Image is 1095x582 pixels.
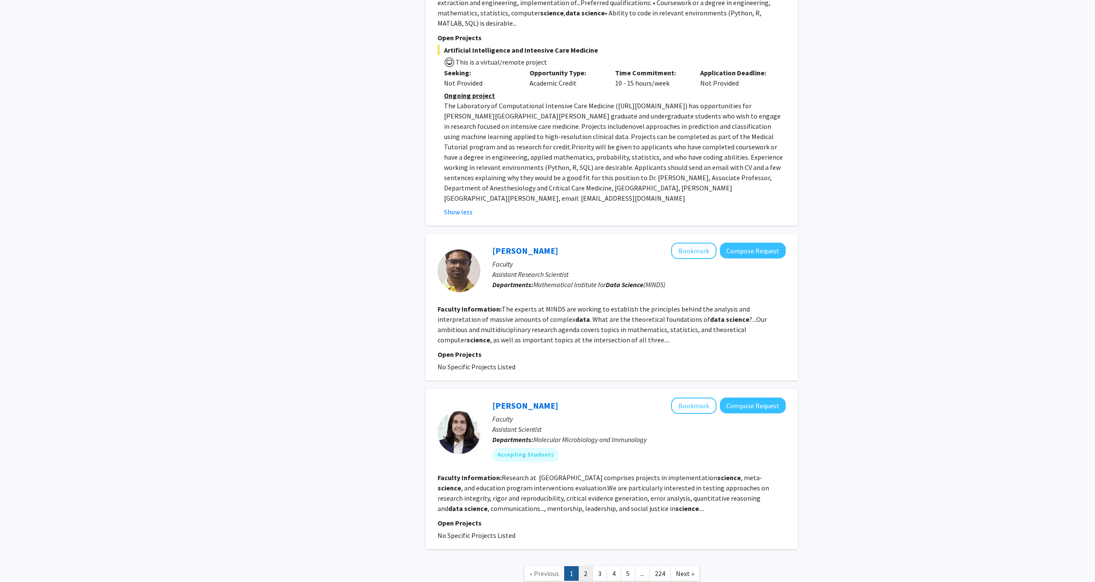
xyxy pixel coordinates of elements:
fg-read-more: Research at [GEOGRAPHIC_DATA] comprises projects in implementation , meta- , and education progra... [438,473,769,513]
p: Open Projects [438,518,786,528]
p: Open Projects [438,349,786,359]
b: Departments: [492,280,533,289]
b: data [448,504,463,513]
span: Next » [676,569,694,578]
a: 1 [564,566,579,581]
a: Previous Page [524,566,565,581]
b: science [438,484,461,492]
p: Seeking: [444,68,517,78]
p: Faculty [492,414,786,424]
fg-read-more: The experts at MINDS are working to establish the principles behind the analysis and interpretati... [438,305,767,344]
u: Ongoing project [444,91,495,100]
span: novel approaches in prediction and classification using machine learning applied to high-resoluti... [444,122,774,151]
b: Data [606,280,620,289]
b: science [675,504,699,513]
div: Not Provided [694,68,779,88]
button: Compose Request to Ilinca Ciubotariu [720,398,786,413]
iframe: Chat [6,543,36,576]
b: data [575,315,590,324]
p: Assistant Scientist [492,424,786,434]
button: Compose Request to Abhay Kumar Yadav [720,243,786,258]
a: 2 [578,566,593,581]
span: ... [640,569,644,578]
span: Mathematical Institute for (MINDS) [533,280,666,289]
p: Faculty [492,259,786,269]
span: This is a virtual/remote project [455,58,547,66]
span: « Previous [530,569,559,578]
button: Add Abhay Kumar Yadav to Bookmarks [671,243,716,259]
span: No Specific Projects Listed [438,362,515,371]
a: Next [670,566,700,581]
b: Faculty Information: [438,473,502,482]
b: science [717,473,741,482]
div: 10 - 15 hours/week [609,68,694,88]
div: Academic Credit [523,68,609,88]
b: Science [621,280,643,289]
p: Application Deadline: [700,68,773,78]
a: 4 [607,566,621,581]
b: Faculty Information: [438,305,502,313]
span: Molecular Microbiology and Immunology [533,435,647,444]
span: ) has opportunities for [PERSON_NAME][GEOGRAPHIC_DATA][PERSON_NAME] graduate and undergraduate st... [444,101,781,131]
div: Not Provided [444,78,517,88]
span: No Specific Projects Listed [438,531,515,540]
p: [URL][DOMAIN_NAME] Priority will be given to applicants who have completed coursework or have a d... [444,101,786,203]
b: Departments: [492,435,533,444]
a: [PERSON_NAME] [492,400,558,411]
span: Artificial Intelligence and Intensive Care Medicine [438,45,786,55]
a: 5 [621,566,635,581]
p: Assistant Research Scientist [492,269,786,279]
a: 224 [649,566,671,581]
b: science [540,9,564,17]
p: Time Commitment: [615,68,688,78]
span: The Laboratory of Computational Intensive Care Medicine ( [444,101,618,110]
b: data [565,9,580,17]
a: [PERSON_NAME] [492,245,558,256]
b: science [464,504,488,513]
b: science [581,9,605,17]
b: science [726,315,749,324]
button: Show less [444,207,473,217]
button: Add Ilinca Ciubotariu to Bookmarks [671,398,716,414]
mat-chip: Accepting Students [492,448,559,462]
a: 3 [592,566,607,581]
p: Opportunity Type: [530,68,602,78]
b: data [710,315,725,324]
b: science [467,336,490,344]
p: Open Projects [438,33,786,43]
